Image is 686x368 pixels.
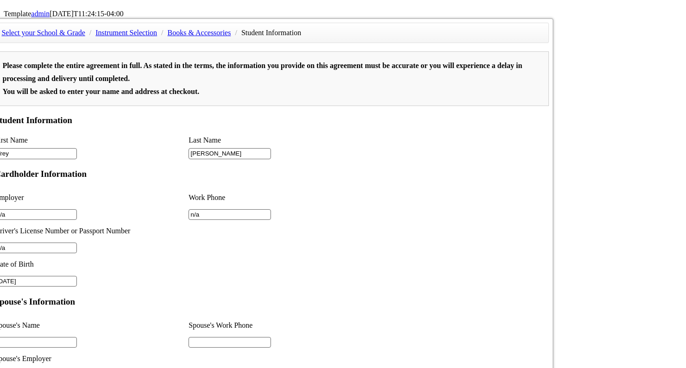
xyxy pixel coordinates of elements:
span: / [87,29,94,37]
span: / [233,29,239,37]
span: / [159,29,165,37]
a: Instrument Selection [95,29,157,37]
select: Zoom [261,2,333,12]
span: of 2 [102,2,116,12]
li: Last Name [189,134,383,147]
a: Books & Accessories [168,29,231,37]
a: admin [31,10,50,18]
span: Template [4,10,31,18]
li: Work Phone [189,187,383,208]
a: Select your School & Grade [1,29,85,37]
li: Student Information [241,26,301,39]
li: Spouse's Work Phone [189,315,383,336]
span: [DATE]T11:24:15-04:00 [50,10,123,18]
input: Page [77,2,102,12]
